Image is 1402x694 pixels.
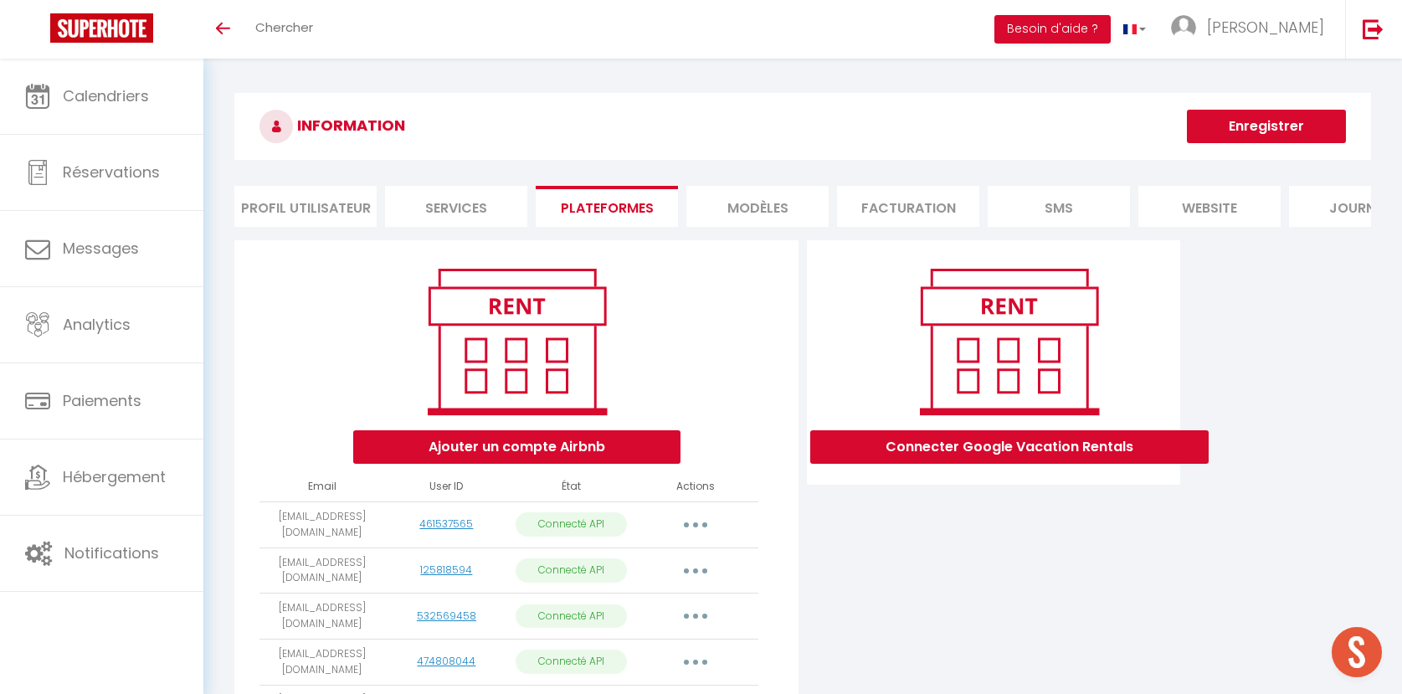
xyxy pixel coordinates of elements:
[410,261,624,422] img: rent.png
[353,430,680,464] button: Ajouter un compte Airbnb
[516,604,627,629] p: Connecté API
[509,472,634,501] th: État
[988,186,1130,227] li: SMS
[516,650,627,674] p: Connecté API
[50,13,153,43] img: Super Booking
[837,186,979,227] li: Facturation
[63,314,131,335] span: Analytics
[63,162,160,182] span: Réservations
[1171,15,1196,40] img: ...
[516,558,627,583] p: Connecté API
[1363,18,1384,39] img: logout
[63,466,166,487] span: Hébergement
[417,609,476,623] a: 532569458
[63,238,139,259] span: Messages
[255,18,313,36] span: Chercher
[1332,627,1382,677] div: Ouvrir le chat
[385,186,527,227] li: Services
[420,563,472,577] a: 125818594
[1207,17,1324,38] span: [PERSON_NAME]
[994,15,1111,44] button: Besoin d'aide ?
[259,639,384,685] td: [EMAIL_ADDRESS][DOMAIN_NAME]
[902,261,1116,422] img: rent.png
[634,472,758,501] th: Actions
[259,472,384,501] th: Email
[259,547,384,594] td: [EMAIL_ADDRESS][DOMAIN_NAME]
[536,186,678,227] li: Plateformes
[384,472,509,501] th: User ID
[63,390,141,411] span: Paiements
[259,594,384,640] td: [EMAIL_ADDRESS][DOMAIN_NAME]
[64,542,159,563] span: Notifications
[1187,110,1346,143] button: Enregistrer
[417,654,475,668] a: 474808044
[686,186,829,227] li: MODÈLES
[419,517,473,531] a: 461537565
[234,186,377,227] li: Profil Utilisateur
[63,85,149,106] span: Calendriers
[516,512,627,537] p: Connecté API
[234,93,1371,160] h3: INFORMATION
[259,501,384,547] td: [EMAIL_ADDRESS][DOMAIN_NAME]
[1138,186,1281,227] li: website
[810,430,1209,464] button: Connecter Google Vacation Rentals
